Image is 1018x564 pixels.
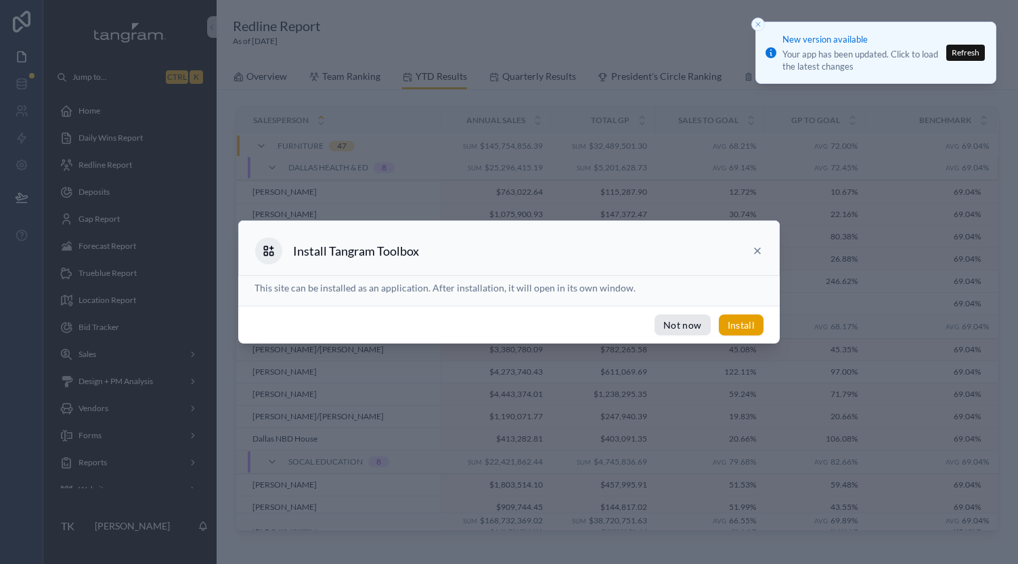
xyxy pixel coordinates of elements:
[782,33,942,47] div: New version available
[782,48,942,72] div: Your app has been updated. Click to load the latest changes
[719,314,763,336] button: Install
[655,314,710,336] button: Not now
[255,281,763,295] p: This site can be installed as an application. After installation, it will open in its own window.
[293,243,419,259] h3: Install Tangram Toolbox
[751,18,765,31] button: Close toast
[946,45,985,61] button: Refresh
